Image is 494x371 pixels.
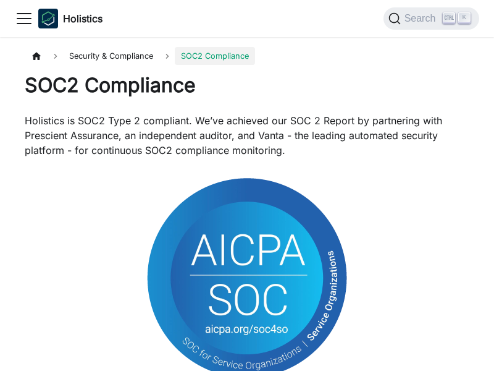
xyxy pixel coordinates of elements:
span: Security & Compliance [63,47,159,65]
p: Holistics is SOC2 Type 2 compliant. We’ve achieved our SOC 2 Report by partnering with Prescient ... [25,113,469,158]
a: Home page [25,47,48,65]
span: SOC2 Compliance [175,47,255,65]
button: Search (Ctrl+K) [383,7,479,30]
button: Toggle navigation bar [15,9,33,28]
span: Search [401,13,443,24]
nav: Breadcrumbs [25,47,469,65]
h1: SOC2 Compliance [25,73,469,98]
a: HolisticsHolistics [38,9,103,28]
img: Holistics [38,9,58,28]
b: Holistics [63,11,103,26]
kbd: K [458,12,471,23]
